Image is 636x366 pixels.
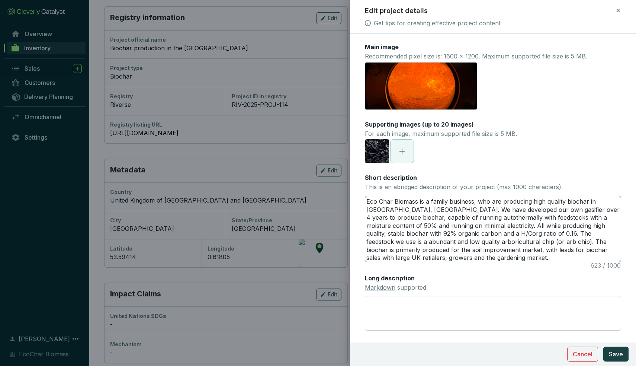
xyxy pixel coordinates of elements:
[374,19,501,28] a: Get tips for creating effective project content
[603,347,629,362] button: Save
[365,139,389,163] img: https://imagedelivery.net/OeX1-Pzk5r51De534GGSBA/prod/supply/projects/f2622837cb5d479d87692b9ed9e...
[365,284,395,291] a: Markdown
[365,6,428,16] h2: Edit project details
[365,130,517,138] p: For each image, maximum supported file size is 5 MB.
[365,120,474,128] label: Supporting images (up to 20 images)
[609,350,623,359] span: Save
[365,284,428,291] span: supported.
[365,52,587,61] p: Recommended pixel size is: 1600 x 1200. Maximum supported file size is 5 MB.
[573,350,592,359] span: Cancel
[567,347,598,362] button: Cancel
[365,174,417,182] label: Short description
[365,183,563,191] p: This is an abridged description of your project (max 1000 characters).
[365,274,415,282] label: Long description
[365,43,399,51] label: Main image
[365,196,621,262] textarea: Eco Char Biomass is a family business, who are producing high quality biochar in [GEOGRAPHIC_DATA...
